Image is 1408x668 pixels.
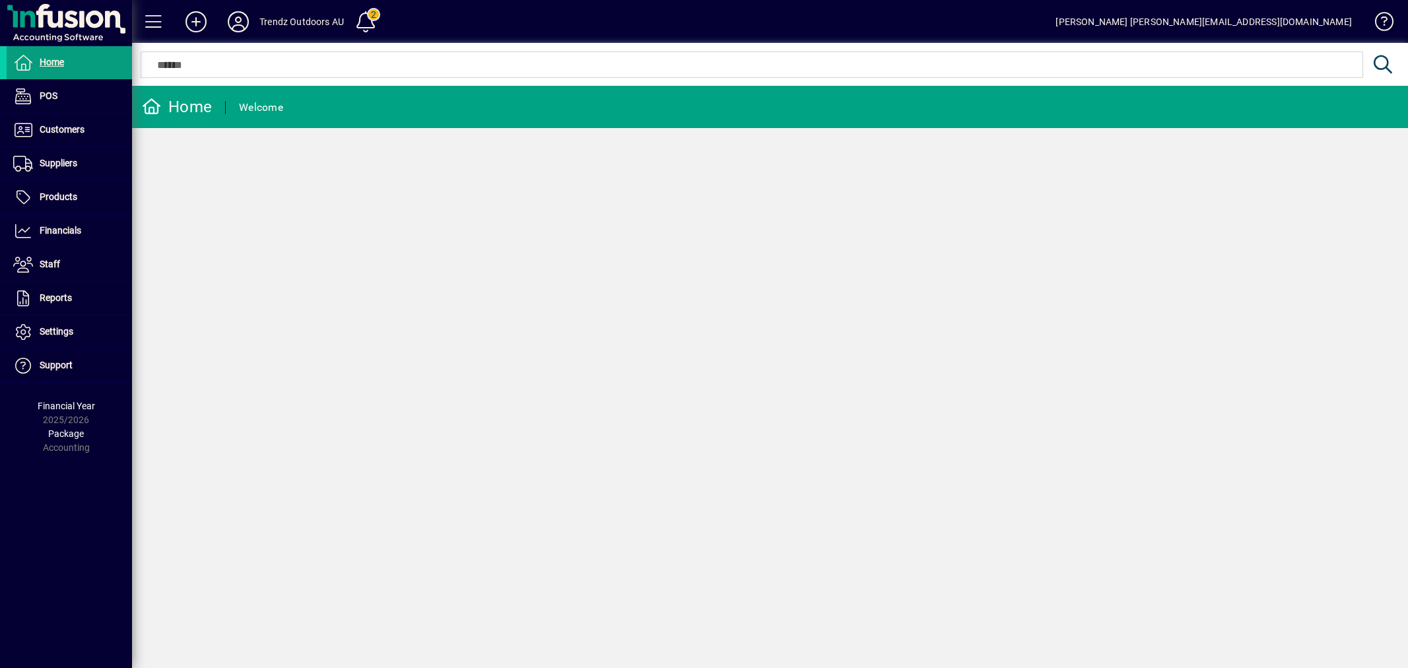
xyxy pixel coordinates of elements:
span: Products [40,191,77,202]
span: Financials [40,225,81,236]
a: Reports [7,282,132,315]
span: Support [40,360,73,370]
a: Support [7,349,132,382]
span: Customers [40,124,84,135]
span: Reports [40,292,72,303]
div: [PERSON_NAME] [PERSON_NAME][EMAIL_ADDRESS][DOMAIN_NAME] [1056,11,1352,32]
a: Customers [7,114,132,147]
a: Financials [7,215,132,248]
div: Welcome [239,97,283,118]
a: Knowledge Base [1365,3,1391,46]
span: Financial Year [38,401,95,411]
a: Settings [7,316,132,349]
a: Suppliers [7,147,132,180]
button: Profile [217,10,259,34]
div: Home [142,96,212,117]
span: Home [40,57,64,67]
a: Products [7,181,132,214]
span: Settings [40,326,73,337]
span: Package [48,428,84,439]
span: Suppliers [40,158,77,168]
div: Trendz Outdoors AU [259,11,344,32]
a: POS [7,80,132,113]
button: Add [175,10,217,34]
a: Staff [7,248,132,281]
span: Staff [40,259,60,269]
span: POS [40,90,57,101]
